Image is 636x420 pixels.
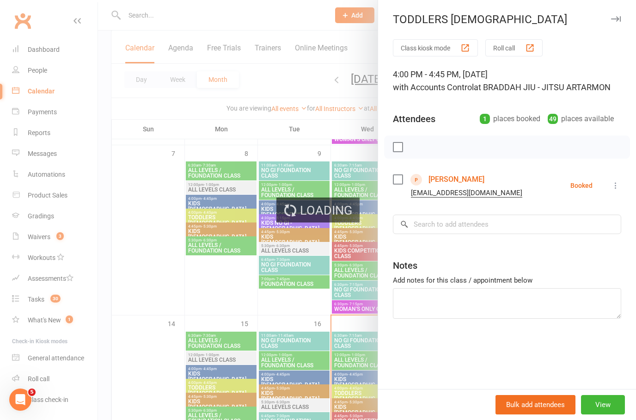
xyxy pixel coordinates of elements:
div: 49 [548,114,558,124]
input: Search to add attendees [393,215,621,234]
button: Bulk add attendees [495,395,575,414]
div: TODDLERS [DEMOGRAPHIC_DATA] [378,13,636,26]
div: Booked [570,182,593,189]
span: with Accounts Control [393,82,474,92]
button: Class kiosk mode [393,39,478,56]
span: 5 [28,389,36,396]
div: 4:00 PM - 4:45 PM, [DATE] [393,68,621,94]
div: Add notes for this class / appointment below [393,275,621,286]
div: places booked [480,112,540,125]
button: View [581,395,625,414]
div: 1 [480,114,490,124]
div: Notes [393,259,417,272]
button: Roll call [485,39,543,56]
iframe: Intercom live chat [9,389,31,411]
div: places available [548,112,614,125]
div: Attendees [393,112,435,125]
a: [PERSON_NAME] [428,172,484,187]
span: at BRADDAH JIU - JITSU ARTARMON [474,82,611,92]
